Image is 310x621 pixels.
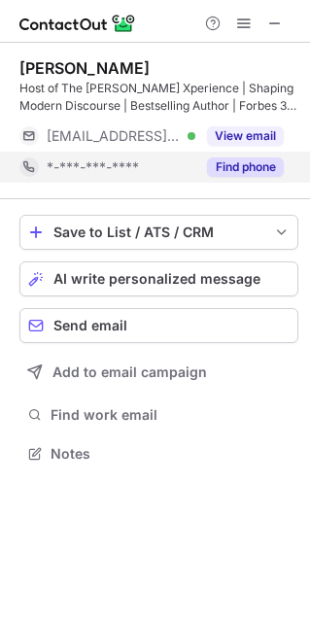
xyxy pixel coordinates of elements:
[19,261,298,296] button: AI write personalized message
[53,318,127,333] span: Send email
[207,157,284,177] button: Reveal Button
[19,440,298,467] button: Notes
[19,80,298,115] div: Host of The [PERSON_NAME] Xperience | Shaping Modern Discourse | Bestselling Author | Forbes 30 U...
[47,127,181,145] span: [EMAIL_ADDRESS][DOMAIN_NAME]
[207,126,284,146] button: Reveal Button
[19,58,150,78] div: [PERSON_NAME]
[51,406,291,424] span: Find work email
[19,215,298,250] button: save-profile-one-click
[53,271,260,287] span: AI write personalized message
[51,445,291,463] span: Notes
[53,224,264,240] div: Save to List / ATS / CRM
[19,308,298,343] button: Send email
[19,401,298,429] button: Find work email
[19,355,298,390] button: Add to email campaign
[19,12,136,35] img: ContactOut v5.3.10
[52,364,207,380] span: Add to email campaign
